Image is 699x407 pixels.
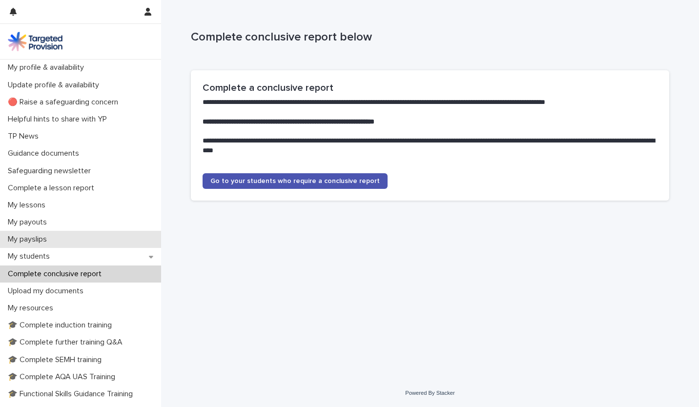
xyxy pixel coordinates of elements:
p: 🎓 Complete SEMH training [4,355,109,365]
p: Guidance documents [4,149,87,158]
img: M5nRWzHhSzIhMunXDL62 [8,32,62,51]
p: 🎓 Complete induction training [4,321,120,330]
p: TP News [4,132,46,141]
p: Complete conclusive report below [191,30,665,44]
a: Powered By Stacker [405,390,454,396]
p: My payslips [4,235,55,244]
h2: Complete a conclusive report [203,82,658,94]
p: 🔴 Raise a safeguarding concern [4,98,126,107]
p: My lessons [4,201,53,210]
p: My payouts [4,218,55,227]
p: My students [4,252,58,261]
p: Complete conclusive report [4,269,109,279]
p: 🎓 Complete further training Q&A [4,338,130,347]
a: Go to your students who require a conclusive report [203,173,388,189]
p: 🎓 Complete AQA UAS Training [4,372,123,382]
p: Helpful hints to share with YP [4,115,115,124]
p: Upload my documents [4,286,91,296]
p: My resources [4,304,61,313]
p: My profile & availability [4,63,92,72]
p: Update profile & availability [4,81,107,90]
p: Complete a lesson report [4,183,102,193]
span: Go to your students who require a conclusive report [210,178,380,184]
p: Safeguarding newsletter [4,166,99,176]
p: 🎓 Functional Skills Guidance Training [4,389,141,399]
